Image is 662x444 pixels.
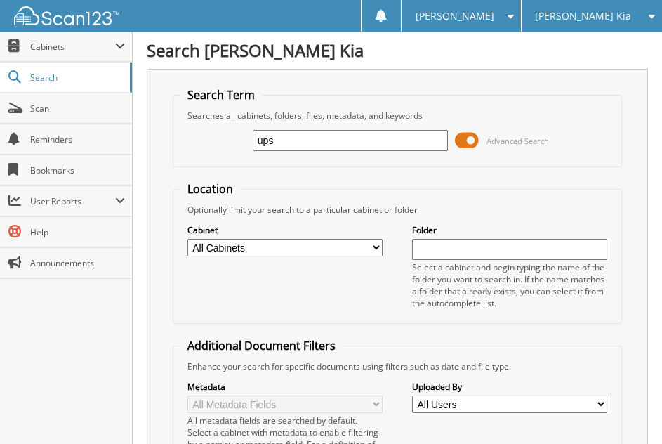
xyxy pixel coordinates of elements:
[486,136,549,146] span: Advanced Search
[416,12,494,20] span: [PERSON_NAME]
[180,110,615,122] div: Searches all cabinets, folders, files, metadata, and keywords
[535,12,631,20] span: [PERSON_NAME] Kia
[30,226,125,238] span: Help
[412,224,607,236] label: Folder
[412,261,607,309] div: Select a cabinet and begin typing the name of the folder you want to search in. If the name match...
[30,72,123,84] span: Search
[180,181,240,197] legend: Location
[412,381,607,393] label: Uploaded By
[180,204,615,216] div: Optionally limit your search to a particular cabinet or folder
[30,103,125,115] span: Scan
[180,338,343,353] legend: Additional Document Filters
[187,224,383,236] label: Cabinet
[30,164,125,176] span: Bookmarks
[30,133,125,145] span: Reminders
[180,87,262,103] legend: Search Term
[147,39,648,62] h1: Search [PERSON_NAME] Kia
[30,257,125,269] span: Announcements
[592,377,662,444] iframe: Chat Widget
[187,381,383,393] label: Metadata
[180,360,615,372] div: Enhance your search for specific documents using filters such as date and file type.
[30,195,115,207] span: User Reports
[14,6,119,25] img: scan123-logo-white.svg
[30,41,115,53] span: Cabinets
